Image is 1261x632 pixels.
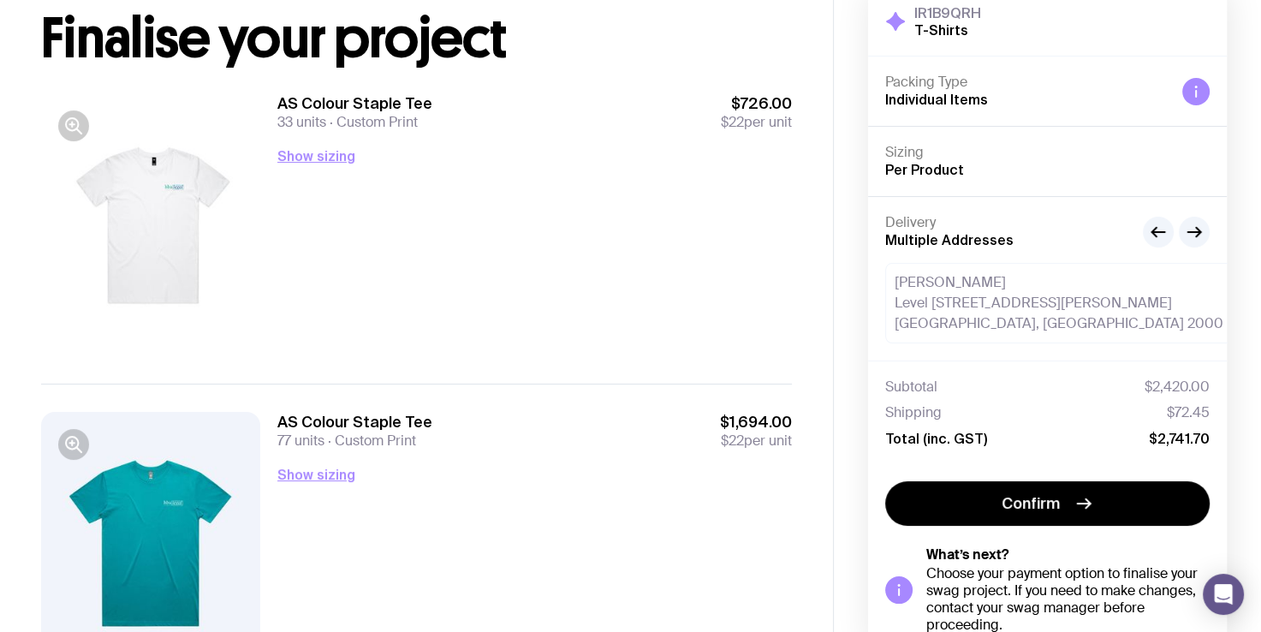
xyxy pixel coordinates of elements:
span: Custom Print [326,113,418,131]
span: $726.00 [721,93,792,114]
span: 77 units [277,432,324,450]
span: $72.45 [1167,404,1210,421]
span: Subtotal [885,379,937,396]
span: Total (inc. GST) [885,430,987,447]
span: $1,694.00 [720,412,792,432]
div: [PERSON_NAME] Level [STREET_ADDRESS][PERSON_NAME] [GEOGRAPHIC_DATA], [GEOGRAPHIC_DATA] 2000 [885,263,1233,343]
h3: AS Colour Staple Tee [277,93,432,114]
button: Show sizing [277,146,355,166]
span: Per Product [885,162,964,177]
button: Confirm [885,481,1210,526]
span: per unit [721,114,792,131]
h4: Sizing [885,144,1210,161]
span: $22 [721,432,744,450]
span: 33 units [277,113,326,131]
div: Open Intercom Messenger [1203,574,1244,615]
h4: Packing Type [885,74,1169,91]
h3: AS Colour Staple Tee [277,412,432,432]
span: per unit [720,432,792,450]
h4: Delivery [885,214,1129,231]
span: Confirm [1002,493,1060,514]
span: $22 [721,113,744,131]
span: Custom Print [324,432,416,450]
button: Show sizing [277,464,355,485]
span: Individual Items [885,92,988,107]
h5: What’s next? [926,546,1210,563]
span: Shipping [885,404,942,421]
span: Multiple Addresses [885,232,1014,247]
span: $2,420.00 [1145,379,1210,396]
span: $2,741.70 [1149,430,1210,447]
h1: Finalise your project [41,11,792,66]
h3: IR1B9QRH [914,4,981,21]
h2: T-Shirts [914,21,981,39]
